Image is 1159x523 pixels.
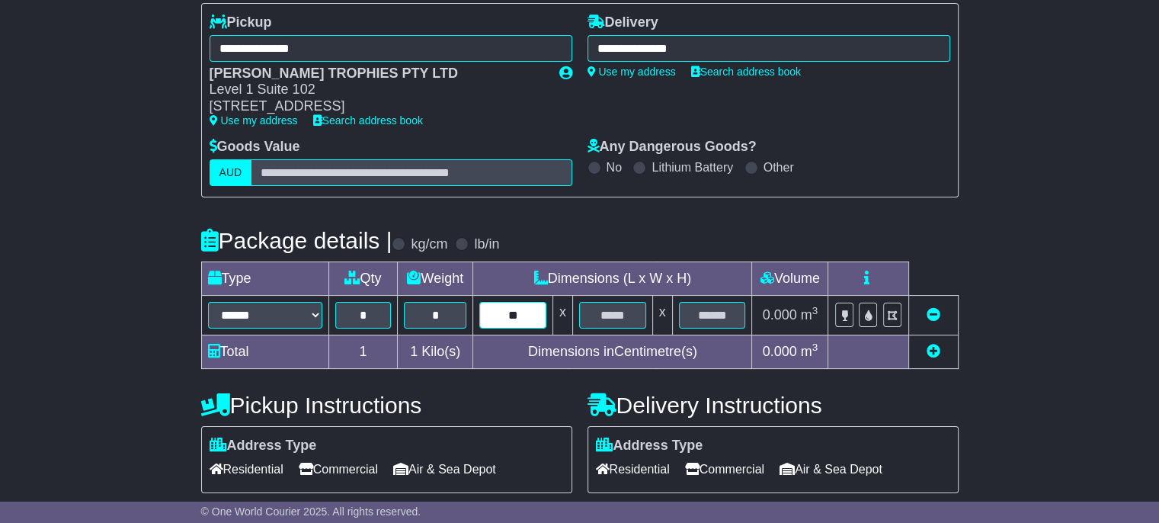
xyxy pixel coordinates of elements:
[201,393,572,418] h4: Pickup Instructions
[201,505,421,518] span: © One World Courier 2025. All rights reserved.
[328,261,398,295] td: Qty
[393,457,496,481] span: Air & Sea Depot
[398,261,473,295] td: Weight
[588,139,757,156] label: Any Dangerous Goods?
[299,457,378,481] span: Commercial
[752,261,828,295] td: Volume
[410,344,418,359] span: 1
[210,98,544,115] div: [STREET_ADDRESS]
[474,236,499,253] label: lb/in
[763,344,797,359] span: 0.000
[201,261,328,295] td: Type
[328,335,398,368] td: 1
[473,335,752,368] td: Dimensions in Centimetre(s)
[588,14,658,31] label: Delivery
[588,393,959,418] h4: Delivery Instructions
[927,344,940,359] a: Add new item
[588,66,676,78] a: Use my address
[607,160,622,175] label: No
[652,295,672,335] td: x
[652,160,733,175] label: Lithium Battery
[927,307,940,322] a: Remove this item
[210,457,283,481] span: Residential
[201,335,328,368] td: Total
[596,457,670,481] span: Residential
[313,114,423,127] a: Search address book
[763,307,797,322] span: 0.000
[812,305,818,316] sup: 3
[201,228,392,253] h4: Package details |
[210,14,272,31] label: Pickup
[210,438,317,454] label: Address Type
[210,114,298,127] a: Use my address
[473,261,752,295] td: Dimensions (L x W x H)
[411,236,447,253] label: kg/cm
[801,307,818,322] span: m
[210,159,252,186] label: AUD
[552,295,572,335] td: x
[210,66,544,82] div: [PERSON_NAME] TROPHIES PTY LTD
[685,457,764,481] span: Commercial
[691,66,801,78] a: Search address book
[210,139,300,156] label: Goods Value
[210,82,544,98] div: Level 1 Suite 102
[398,335,473,368] td: Kilo(s)
[801,344,818,359] span: m
[596,438,703,454] label: Address Type
[812,342,818,353] sup: 3
[780,457,882,481] span: Air & Sea Depot
[764,160,794,175] label: Other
